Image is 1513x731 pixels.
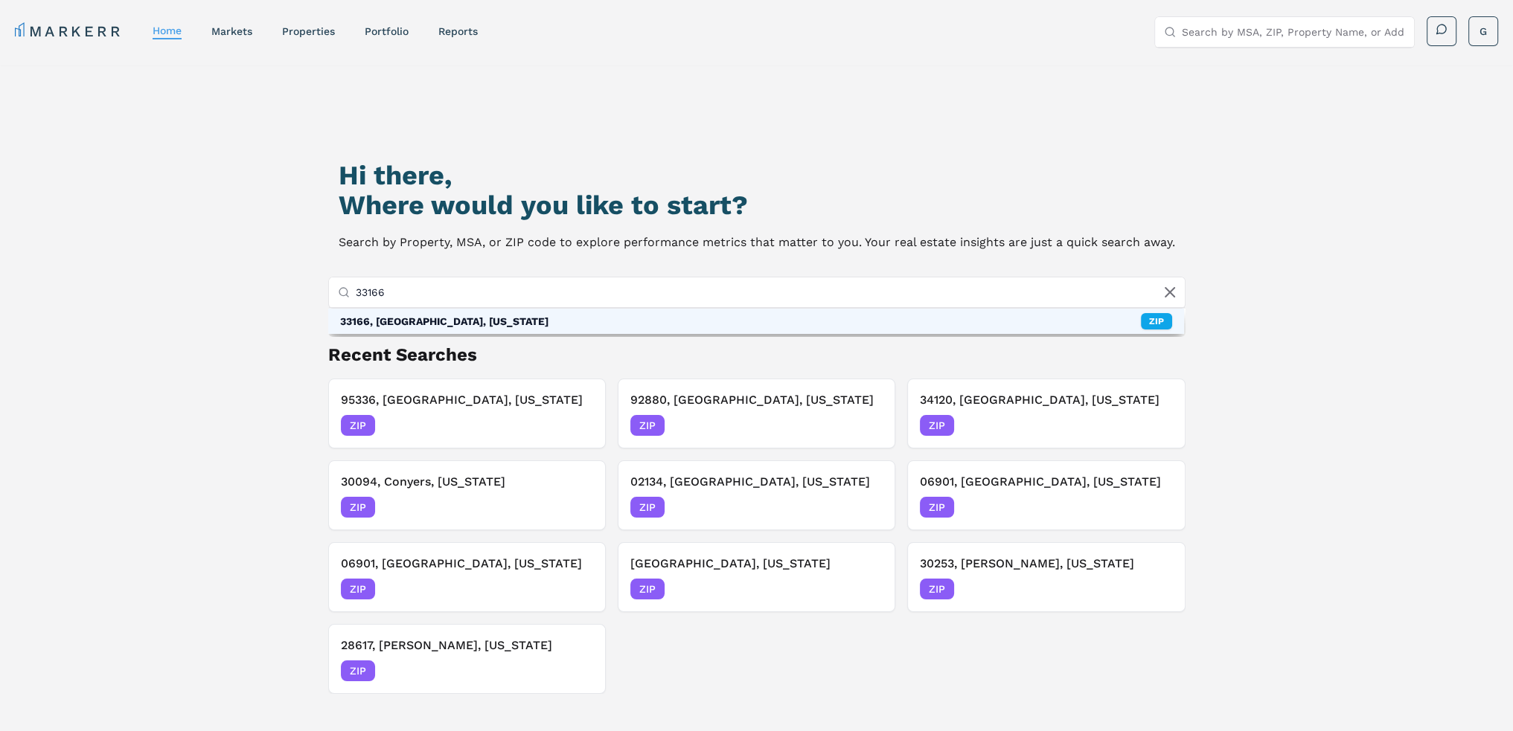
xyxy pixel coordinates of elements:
[328,343,1186,367] h2: Recent Searches
[1141,313,1172,329] div: ZIP
[907,542,1185,612] button: 30253, [PERSON_NAME], [US_STATE]ZIP[DATE]
[560,663,593,678] span: [DATE]
[618,460,895,530] button: 02134, [GEOGRAPHIC_DATA], [US_STATE]ZIP[DATE]
[560,582,593,596] span: [DATE]
[1139,582,1173,596] span: [DATE]
[328,542,606,612] button: 06901, [GEOGRAPHIC_DATA], [US_STATE]ZIP[DATE]
[328,309,1184,334] div: Suggestions
[328,379,606,448] button: 95336, [GEOGRAPHIC_DATA], [US_STATE]ZIP[DATE]
[560,500,593,515] span: [DATE]
[341,391,593,409] h3: 95336, [GEOGRAPHIC_DATA], [US_STATE]
[630,579,665,599] span: ZIP
[341,579,375,599] span: ZIP
[630,415,665,436] span: ZIP
[920,579,954,599] span: ZIP
[849,582,883,596] span: [DATE]
[630,555,883,573] h3: [GEOGRAPHIC_DATA], [US_STATE]
[341,555,593,573] h3: 06901, [GEOGRAPHIC_DATA], [US_STATE]
[630,473,883,491] h3: 02134, [GEOGRAPHIC_DATA], [US_STATE]
[618,542,895,612] button: [GEOGRAPHIC_DATA], [US_STATE]ZIP[DATE]
[438,25,478,37] a: reports
[211,25,252,37] a: markets
[356,277,1176,307] input: Search by MSA, ZIP, Property Name, or Address
[153,25,182,36] a: home
[340,314,548,329] div: 33166, [GEOGRAPHIC_DATA], [US_STATE]
[920,391,1172,409] h3: 34120, [GEOGRAPHIC_DATA], [US_STATE]
[341,497,375,518] span: ZIP
[849,418,883,433] span: [DATE]
[339,190,1175,220] h2: Where would you like to start?
[328,460,606,530] button: 30094, Conyers, [US_STATE]ZIP[DATE]
[920,415,954,436] span: ZIP
[341,637,593,654] h3: 28617, [PERSON_NAME], [US_STATE]
[907,379,1185,448] button: 34120, [GEOGRAPHIC_DATA], [US_STATE]ZIP[DATE]
[328,309,1184,334] div: ZIP: 33166, Doral, Florida
[15,21,123,42] a: MARKERR
[630,497,665,518] span: ZIP
[1480,24,1487,39] span: G
[1468,16,1498,46] button: G
[282,25,335,37] a: properties
[618,379,895,448] button: 92880, [GEOGRAPHIC_DATA], [US_STATE]ZIP[DATE]
[339,161,1175,190] h1: Hi there,
[1182,17,1405,47] input: Search by MSA, ZIP, Property Name, or Address
[328,624,606,694] button: 28617, [PERSON_NAME], [US_STATE]ZIP[DATE]
[339,232,1175,253] p: Search by Property, MSA, or ZIP code to explore performance metrics that matter to you. Your real...
[630,391,883,409] h3: 92880, [GEOGRAPHIC_DATA], [US_STATE]
[365,25,409,37] a: Portfolio
[341,660,375,681] span: ZIP
[341,415,375,436] span: ZIP
[560,418,593,433] span: [DATE]
[341,473,593,491] h3: 30094, Conyers, [US_STATE]
[920,555,1172,573] h3: 30253, [PERSON_NAME], [US_STATE]
[1139,500,1173,515] span: [DATE]
[920,497,954,518] span: ZIP
[907,460,1185,530] button: 06901, [GEOGRAPHIC_DATA], [US_STATE]ZIP[DATE]
[1139,418,1173,433] span: [DATE]
[920,473,1172,491] h3: 06901, [GEOGRAPHIC_DATA], [US_STATE]
[849,500,883,515] span: [DATE]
